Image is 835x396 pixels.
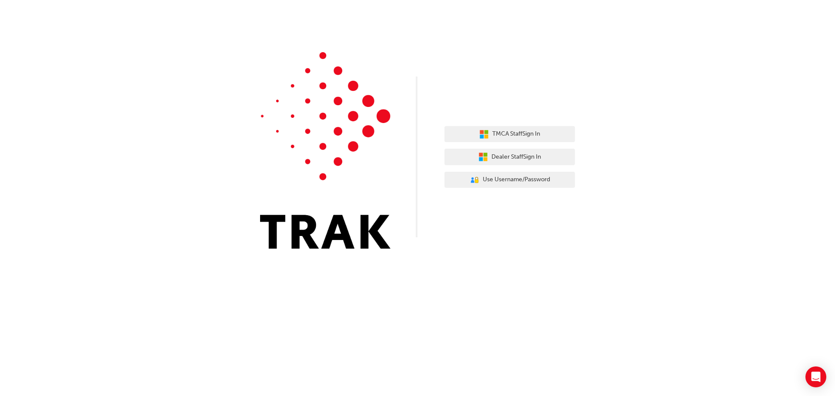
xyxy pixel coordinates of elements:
button: Dealer StaffSign In [444,149,575,165]
img: Trak [260,52,391,249]
button: TMCA StaffSign In [444,126,575,143]
div: Open Intercom Messenger [805,366,826,387]
span: Use Username/Password [483,175,550,185]
button: Use Username/Password [444,172,575,188]
span: TMCA Staff Sign In [492,129,540,139]
span: Dealer Staff Sign In [491,152,541,162]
